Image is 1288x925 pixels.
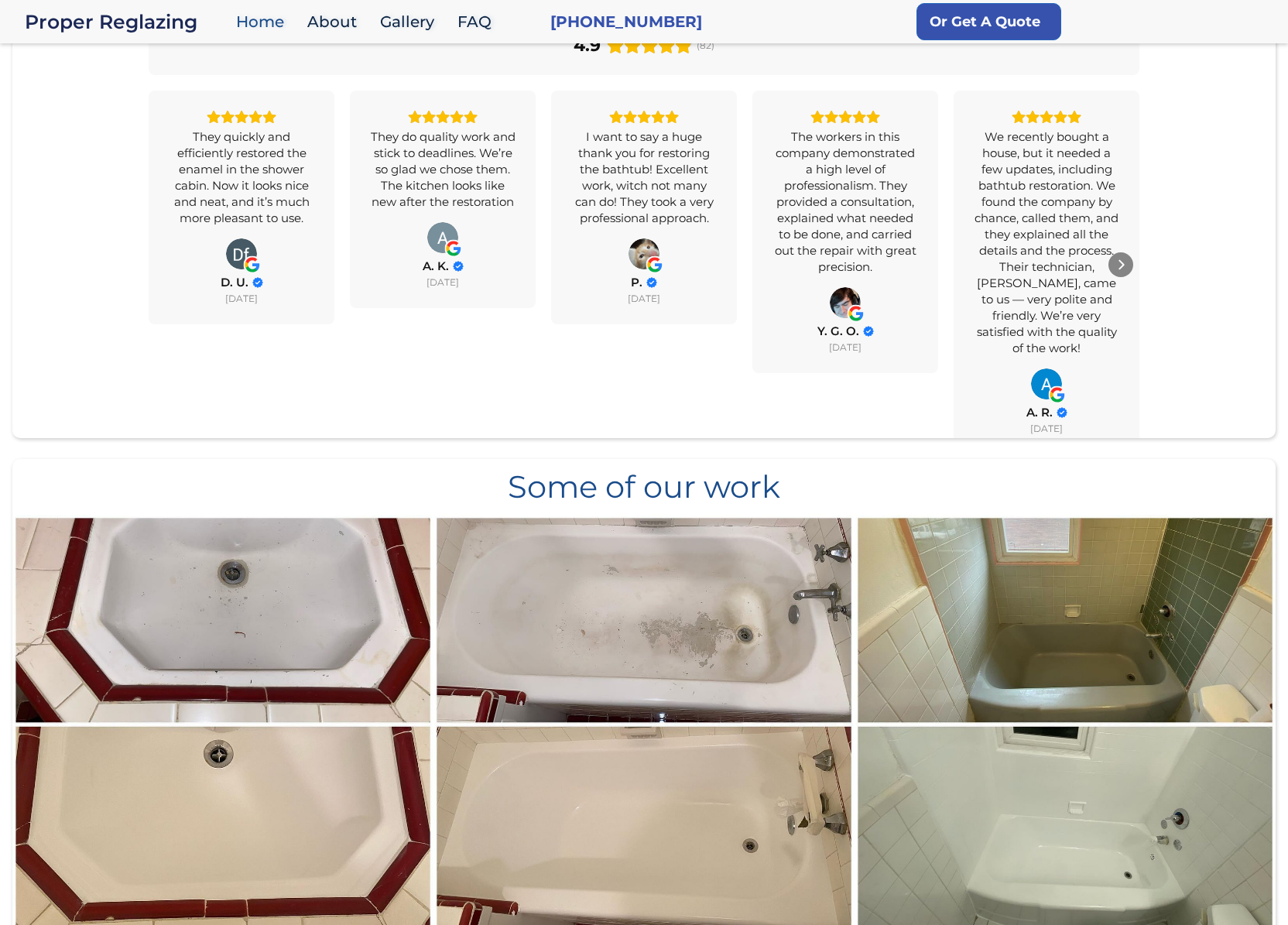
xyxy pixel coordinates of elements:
div: The workers in this company demonstrated a high level of professionalism. They provided a consult... [772,128,919,275]
img: Y. G. O. [830,287,861,318]
img: D. U. [226,238,257,269]
a: View on Google [830,287,861,318]
div: Rating: 5.0 out of 5 [168,110,315,124]
div: [DATE] [426,276,459,289]
span: A. R. [1026,406,1053,420]
span: A. K. [423,259,449,273]
div: [DATE] [628,293,660,305]
a: [PHONE_NUMBER] [550,11,702,33]
div: Verified Customer [1057,407,1067,418]
div: Verified Customer [453,261,464,272]
div: We recently bought a house, but it needed a few updates, including bathtub restoration. We found ... [973,128,1120,356]
a: View on Google [1031,368,1062,399]
div: Next [1108,252,1133,277]
span: D. U. [221,276,248,289]
a: Gallery [372,5,450,39]
a: Review by D. U. [221,276,263,289]
div: They quickly and efficiently restored the enamel in the shower cabin. Now it looks nice and neat,... [168,128,315,226]
a: Review by P. [631,276,657,289]
div: Some of our work [12,459,1276,502]
div: Verified Customer [252,277,263,288]
a: Review by Y. G. O. [817,324,874,338]
span: (82) [697,40,714,51]
img: A. K. [427,222,458,253]
div: Verified Customer [863,326,874,337]
div: Rating: 5.0 out of 5 [570,110,718,124]
a: View on Google [226,238,257,269]
a: Review by A. K. [423,259,464,273]
div: [DATE] [829,341,862,354]
a: View on Google [629,238,659,269]
a: Review by A. R. [1026,406,1067,420]
div: Rating: 5.0 out of 5 [772,110,919,124]
div: They do quality work and stick to deadlines. We’re so glad we chose them. The kitchen looks like ... [369,128,516,210]
img: P. [629,238,659,269]
a: FAQ [450,5,507,39]
div: 4.9 [574,35,601,57]
a: Or Get A Quote [916,3,1061,40]
div: I want to say a huge thank you for restoring the bathtub! Excellent work, witch not many can do! ... [570,128,718,226]
span: Y. G. O. [817,324,859,338]
a: About [300,5,372,39]
div: [DATE] [225,293,258,305]
div: Rating: 5.0 out of 5 [973,110,1120,124]
a: Home [228,5,300,39]
div: Proper Reglazing [25,11,228,33]
div: Previous [155,252,180,277]
img: A. R. [1031,368,1062,399]
span: P. [631,276,642,289]
div: Rating: 4.9 out of 5 [574,35,692,57]
div: Rating: 5.0 out of 5 [369,110,516,124]
div: [DATE] [1030,423,1063,435]
a: home [25,11,228,33]
div: Carousel [149,91,1139,438]
div: Verified Customer [646,277,657,288]
a: View on Google [427,222,458,253]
